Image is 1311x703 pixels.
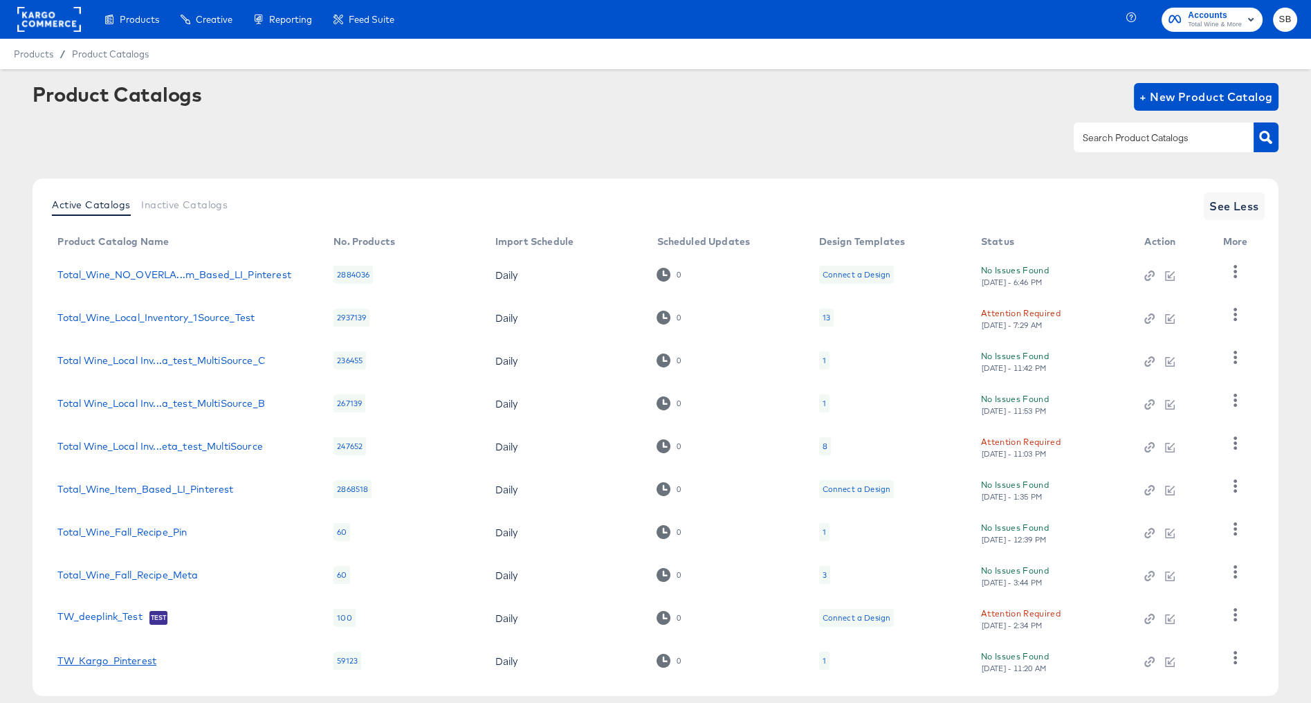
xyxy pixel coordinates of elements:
[676,570,681,580] div: 0
[981,606,1061,621] div: Attention Required
[823,269,890,280] div: Connect a Design
[1209,197,1259,216] span: See Less
[333,609,355,627] div: 100
[1079,130,1227,146] input: Search Product Catalogs
[657,525,681,538] div: 0
[819,437,831,455] div: 8
[1278,12,1292,28] span: SB
[53,48,72,60] span: /
[333,523,350,541] div: 60
[333,351,366,369] div: 236455
[823,398,826,409] div: 1
[657,439,681,453] div: 0
[1188,19,1242,30] span: Total Wine & More
[196,14,232,25] span: Creative
[657,354,681,367] div: 0
[1134,83,1278,111] button: + New Product Catalog
[819,236,905,247] div: Design Templates
[57,611,142,625] a: TW_deeplink_Test
[657,311,681,324] div: 0
[333,236,395,247] div: No. Products
[141,199,228,210] span: Inactive Catalogs
[981,306,1061,320] div: Attention Required
[57,441,262,452] a: Total Wine_Local Inv...eta_test_MultiSource
[149,612,168,623] span: Test
[676,613,681,623] div: 0
[333,480,372,498] div: 2868518
[823,441,827,452] div: 8
[1162,8,1263,32] button: AccountsTotal Wine & More
[657,568,681,581] div: 0
[981,621,1043,630] div: [DATE] - 2:34 PM
[120,14,159,25] span: Products
[1273,8,1297,32] button: SB
[57,655,156,666] a: TW_Kargo_Pinterest
[333,437,366,455] div: 247652
[823,612,890,623] div: Connect a Design
[823,355,826,366] div: 1
[981,435,1061,459] button: Attention Required[DATE] - 11:03 PM
[823,569,827,581] div: 3
[333,266,373,284] div: 2884036
[57,484,233,495] a: Total_Wine_Item_Based_LI_Pinterest
[657,654,681,667] div: 0
[657,396,681,410] div: 0
[657,482,681,495] div: 0
[57,236,169,247] div: Product Catalog Name
[57,355,265,366] a: Total Wine_Local Inv...a_test_MultiSource_C
[52,199,130,210] span: Active Catalogs
[676,484,681,494] div: 0
[1188,8,1242,23] span: Accounts
[676,313,681,322] div: 0
[72,48,149,60] a: Product Catalogs
[676,270,681,280] div: 0
[657,236,750,247] div: Scheduled Updates
[819,523,829,541] div: 1
[484,511,646,554] td: Daily
[819,480,894,498] div: Connect a Design
[495,236,574,247] div: Import Schedule
[57,569,198,581] a: Total_Wine_Fall_Recipe_Meta
[981,449,1047,459] div: [DATE] - 11:03 PM
[57,312,255,323] a: Total_Wine_Local_Inventory_1Source_Test
[819,309,834,327] div: 13
[333,566,350,584] div: 60
[981,306,1061,330] button: Attention Required[DATE] - 7:29 AM
[676,441,681,451] div: 0
[33,83,201,105] div: Product Catalogs
[819,351,829,369] div: 1
[57,269,291,280] a: Total_Wine_NO_OVERLA...m_Based_LI_Pinterest
[676,399,681,408] div: 0
[484,468,646,511] td: Daily
[269,14,312,25] span: Reporting
[484,425,646,468] td: Daily
[981,320,1043,330] div: [DATE] - 7:29 AM
[823,484,890,495] div: Connect a Design
[484,382,646,425] td: Daily
[819,652,829,670] div: 1
[1139,87,1273,107] span: + New Product Catalog
[823,527,826,538] div: 1
[1133,231,1211,253] th: Action
[57,527,187,538] a: Total_Wine_Fall_Recipe_Pin
[484,639,646,682] td: Daily
[819,266,894,284] div: Connect a Design
[484,296,646,339] td: Daily
[657,611,681,624] div: 0
[819,566,830,584] div: 3
[57,398,264,409] a: Total Wine_Local Inv...a_test_MultiSource_B
[981,606,1061,630] button: Attention Required[DATE] - 2:34 PM
[657,268,681,281] div: 0
[333,309,369,327] div: 2937139
[1204,192,1265,220] button: See Less
[14,48,53,60] span: Products
[676,656,681,666] div: 0
[484,253,646,296] td: Daily
[349,14,394,25] span: Feed Suite
[823,312,830,323] div: 13
[676,356,681,365] div: 0
[823,655,826,666] div: 1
